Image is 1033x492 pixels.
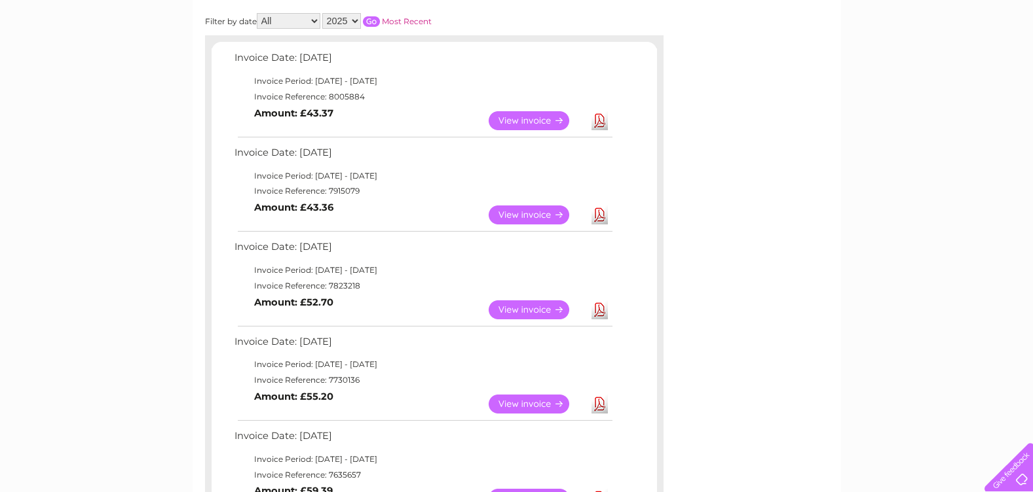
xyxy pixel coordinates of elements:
[254,391,333,402] b: Amount: £55.20
[231,467,614,483] td: Invoice Reference: 7635657
[231,278,614,294] td: Invoice Reference: 7823218
[489,111,585,130] a: View
[254,107,333,119] b: Amount: £43.37
[489,395,585,413] a: View
[231,238,614,262] td: Invoice Date: [DATE]
[592,300,608,319] a: Download
[592,205,608,224] a: Download
[254,202,333,213] b: Amount: £43.36
[231,73,614,89] td: Invoice Period: [DATE] - [DATE]
[592,395,608,413] a: Download
[489,205,585,224] a: View
[919,56,938,65] a: Blog
[231,49,614,73] td: Invoice Date: [DATE]
[205,13,549,29] div: Filter by date
[872,56,911,65] a: Telecoms
[231,451,614,467] td: Invoice Period: [DATE] - [DATE]
[231,357,614,372] td: Invoice Period: [DATE] - [DATE]
[231,183,614,199] td: Invoice Reference: 7915079
[382,16,432,26] a: Most Recent
[489,300,585,319] a: View
[835,56,864,65] a: Energy
[231,144,614,168] td: Invoice Date: [DATE]
[802,56,827,65] a: Water
[231,333,614,357] td: Invoice Date: [DATE]
[254,296,333,308] b: Amount: £52.70
[231,89,614,105] td: Invoice Reference: 8005884
[231,372,614,388] td: Invoice Reference: 7730136
[946,56,978,65] a: Contact
[231,168,614,184] td: Invoice Period: [DATE] - [DATE]
[208,7,827,63] div: Clear Business is a trading name of Verastar Limited (registered in [GEOGRAPHIC_DATA] No. 3667643...
[592,111,608,130] a: Download
[990,56,1021,65] a: Log out
[786,7,876,23] a: 0333 014 3131
[231,262,614,278] td: Invoice Period: [DATE] - [DATE]
[36,34,103,74] img: logo.png
[231,427,614,451] td: Invoice Date: [DATE]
